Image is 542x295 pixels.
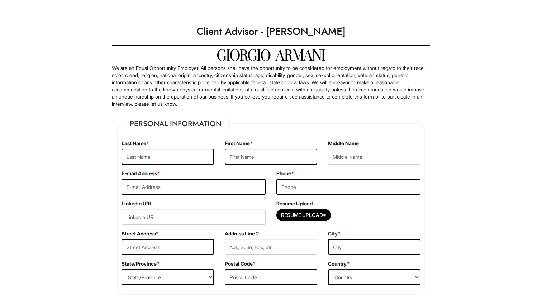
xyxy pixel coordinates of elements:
[122,179,266,195] input: E-mail Address
[122,200,152,207] label: LinkedIn URL
[108,22,434,42] h1: Client Advisor - [PERSON_NAME]
[122,260,160,267] label: State/Province
[328,269,420,285] select: Country
[112,65,430,108] p: We are an Equal Opportunity Employer. All persons shall have the opportunity to be considered for...
[122,230,159,237] label: Street Address
[122,149,214,165] input: Last Name
[276,179,420,195] input: Phone
[328,260,350,267] label: Country
[328,239,420,255] input: City
[122,118,230,129] legend: Personal Information
[328,149,420,165] input: Middle Name
[328,140,359,147] label: Middle Name
[276,200,313,207] label: Resume Upload
[225,260,256,267] label: Postal Code
[122,140,149,147] label: Last Name
[276,209,331,221] button: Resume Upload*Resume Upload*
[122,170,160,177] label: E-mail Address
[225,140,253,147] label: First Name
[225,230,259,237] label: Address Line 2
[122,239,214,255] input: Street Address
[122,269,214,285] select: State/Province
[225,149,317,165] input: First Name
[225,239,317,255] input: Apt., Suite, Box, etc.
[217,49,325,61] img: Giorgio Armani
[276,170,294,177] label: Phone
[328,230,341,237] label: City
[122,209,266,225] input: LinkedIn URL
[225,269,317,285] input: Postal Code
